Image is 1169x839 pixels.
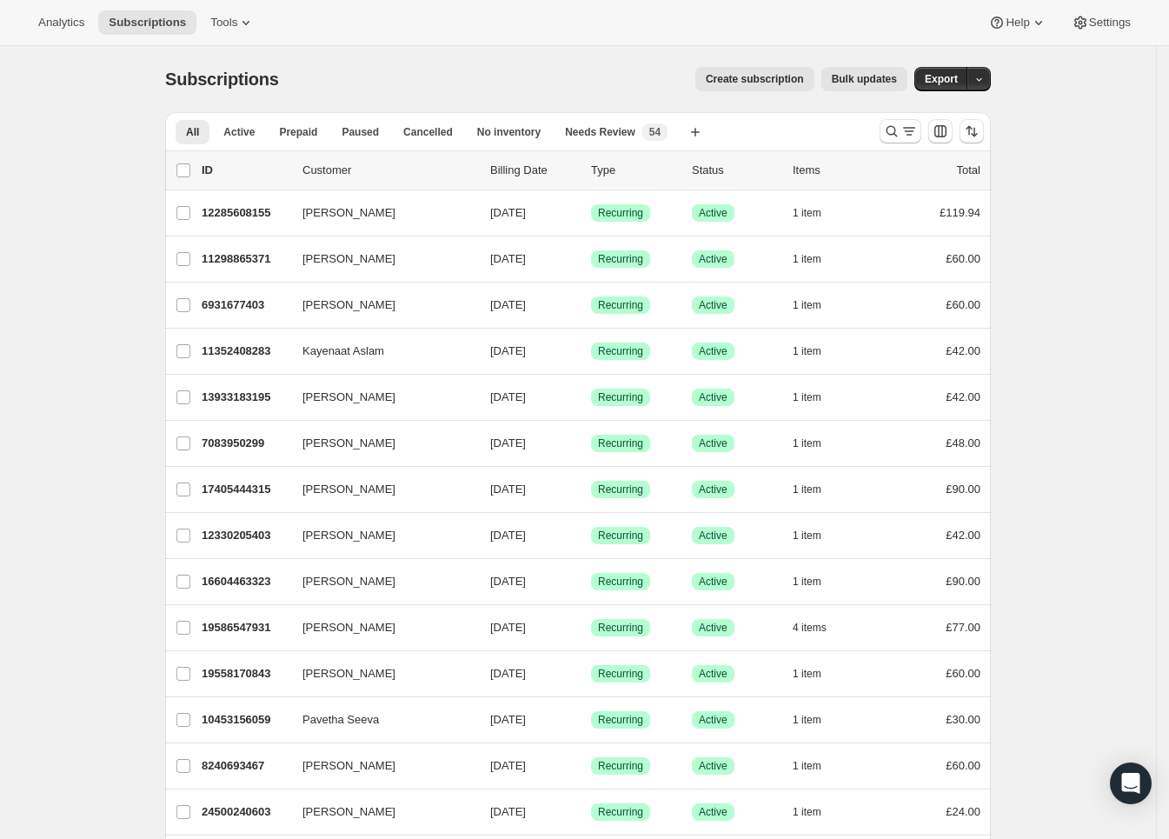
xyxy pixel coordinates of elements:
[302,435,395,452] span: [PERSON_NAME]
[699,390,727,404] span: Active
[302,162,476,179] p: Customer
[793,298,821,312] span: 1 item
[292,337,466,365] button: Kayenaat Aslam
[793,713,821,727] span: 1 item
[302,803,395,821] span: [PERSON_NAME]
[946,390,980,403] span: £42.00
[946,529,980,542] span: £42.00
[793,529,821,543] span: 1 item
[946,713,980,726] span: £30.00
[598,344,643,358] span: Recurring
[302,481,395,498] span: [PERSON_NAME]
[490,162,577,179] p: Billing Date
[202,569,980,594] div: 16604463323[PERSON_NAME][DATE]SuccessRecurringSuccessActive1 item£90.00
[793,759,821,773] span: 1 item
[292,706,466,734] button: Pavetha Seeva
[793,344,821,358] span: 1 item
[946,483,980,496] span: £90.00
[210,16,237,30] span: Tools
[202,250,289,268] p: 11298865371
[793,390,821,404] span: 1 item
[1006,16,1029,30] span: Help
[202,665,289,683] p: 19558170843
[699,667,727,681] span: Active
[699,206,727,220] span: Active
[202,162,289,179] p: ID
[223,125,255,139] span: Active
[202,619,289,636] p: 19586547931
[490,436,526,449] span: [DATE]
[914,67,968,91] button: Export
[821,67,907,91] button: Bulk updates
[699,575,727,589] span: Active
[699,436,727,450] span: Active
[699,529,727,543] span: Active
[793,293,840,317] button: 1 item
[793,162,880,179] div: Items
[598,713,643,727] span: Recurring
[925,72,958,86] span: Export
[793,616,846,640] button: 4 items
[109,16,186,30] span: Subscriptions
[598,805,643,819] span: Recurring
[202,343,289,360] p: 11352408283
[292,522,466,549] button: [PERSON_NAME]
[793,569,840,594] button: 1 item
[793,201,840,225] button: 1 item
[1061,10,1141,35] button: Settings
[946,436,980,449] span: £48.00
[490,805,526,818] span: [DATE]
[202,708,980,732] div: 10453156059Pavetha Seeva[DATE]SuccessRecurringSuccessActive1 item£30.00
[928,119,953,143] button: Customize table column order and visibility
[598,575,643,589] span: Recurring
[490,206,526,219] span: [DATE]
[202,800,980,824] div: 24500240603[PERSON_NAME][DATE]SuccessRecurringSuccessActive1 item£24.00
[202,162,980,179] div: IDCustomerBilling DateTypeStatusItemsTotal
[793,805,821,819] span: 1 item
[793,206,821,220] span: 1 item
[598,390,643,404] span: Recurring
[565,125,635,139] span: Needs Review
[292,752,466,780] button: [PERSON_NAME]
[598,621,643,635] span: Recurring
[302,711,379,729] span: Pavetha Seeva
[302,757,395,775] span: [PERSON_NAME]
[490,344,526,357] span: [DATE]
[302,619,395,636] span: [PERSON_NAME]
[279,125,317,139] span: Prepaid
[477,125,541,139] span: No inventory
[202,573,289,590] p: 16604463323
[1089,16,1131,30] span: Settings
[202,803,289,821] p: 24500240603
[978,10,1057,35] button: Help
[706,72,804,86] span: Create subscription
[202,754,980,778] div: 8240693467[PERSON_NAME][DATE]SuccessRecurringSuccessActive1 item£60.00
[292,429,466,457] button: [PERSON_NAME]
[946,667,980,680] span: £60.00
[38,16,84,30] span: Analytics
[598,206,643,220] span: Recurring
[490,621,526,634] span: [DATE]
[302,343,384,360] span: Kayenaat Aslam
[699,759,727,773] span: Active
[292,568,466,596] button: [PERSON_NAME]
[946,298,980,311] span: £60.00
[186,125,199,139] span: All
[202,339,980,363] div: 11352408283Kayenaat Aslam[DATE]SuccessRecurringSuccessActive1 item£42.00
[793,575,821,589] span: 1 item
[403,125,453,139] span: Cancelled
[202,204,289,222] p: 12285608155
[302,389,395,406] span: [PERSON_NAME]
[292,476,466,503] button: [PERSON_NAME]
[598,298,643,312] span: Recurring
[342,125,379,139] span: Paused
[649,125,661,139] span: 54
[490,575,526,588] span: [DATE]
[202,527,289,544] p: 12330205403
[1110,762,1152,804] div: Open Intercom Messenger
[598,483,643,496] span: Recurring
[292,199,466,227] button: [PERSON_NAME]
[202,385,980,410] div: 13933183195[PERSON_NAME][DATE]SuccessRecurringSuccessActive1 item£42.00
[292,798,466,826] button: [PERSON_NAME]
[292,245,466,273] button: [PERSON_NAME]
